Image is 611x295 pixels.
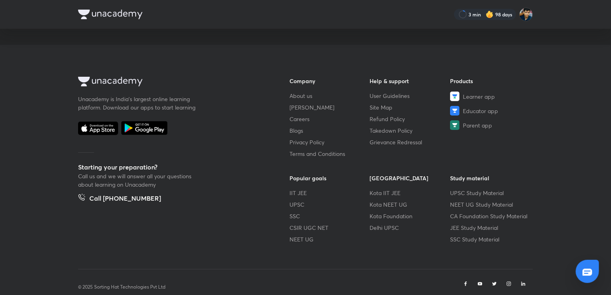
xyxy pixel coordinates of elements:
img: Educator app [450,106,460,116]
img: Company Logo [78,77,143,86]
span: Educator app [463,107,498,115]
a: NEET UG [289,235,370,243]
p: Unacademy is India’s largest online learning platform. Download our apps to start learning [78,95,198,112]
a: SSC [289,212,370,220]
img: SHREYANSH GUPTA [519,8,533,21]
h6: Study material [450,174,531,182]
a: SSC Study Material [450,235,531,243]
a: Kota Foundation [370,212,450,220]
h6: Products [450,77,531,85]
a: Company Logo [78,77,264,88]
a: Kota IIT JEE [370,189,450,197]
img: streak [486,10,494,18]
a: Educator app [450,106,531,116]
a: CSIR UGC NET [289,223,370,232]
img: Company Logo [78,10,143,19]
p: Call us and we will answer all your questions about learning on Unacademy [78,172,198,189]
a: Learner app [450,92,531,101]
a: Privacy Policy [289,138,370,146]
a: Call [PHONE_NUMBER] [78,193,161,205]
a: CA Foundation Study Material [450,212,531,220]
a: Site Map [370,103,450,112]
a: UPSC Study Material [450,189,531,197]
h6: Help & support [370,77,450,85]
a: Careers [289,115,370,123]
span: Careers [289,115,310,123]
h6: [GEOGRAPHIC_DATA] [370,174,450,182]
img: Learner app [450,92,460,101]
a: Parent app [450,120,531,130]
a: Grievance Redressal [370,138,450,146]
h6: Popular goals [289,174,370,182]
p: © 2025 Sorting Hat Technologies Pvt Ltd [78,283,165,291]
a: JEE Study Material [450,223,531,232]
a: NEET UG Study Material [450,200,531,209]
a: [PERSON_NAME] [289,103,370,112]
a: Terms and Conditions [289,149,370,158]
a: Takedown Policy [370,126,450,135]
a: Delhi UPSC [370,223,450,232]
a: About us [289,92,370,100]
a: Blogs [289,126,370,135]
h5: Call [PHONE_NUMBER] [89,193,161,205]
span: Parent app [463,121,492,130]
a: Kota NEET UG [370,200,450,209]
h6: Company [289,77,370,85]
h5: Starting your preparation? [78,162,264,172]
a: UPSC [289,200,370,209]
a: IIT JEE [289,189,370,197]
img: Parent app [450,120,460,130]
a: User Guidelines [370,92,450,100]
span: Learner app [463,92,495,101]
a: Refund Policy [370,115,450,123]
